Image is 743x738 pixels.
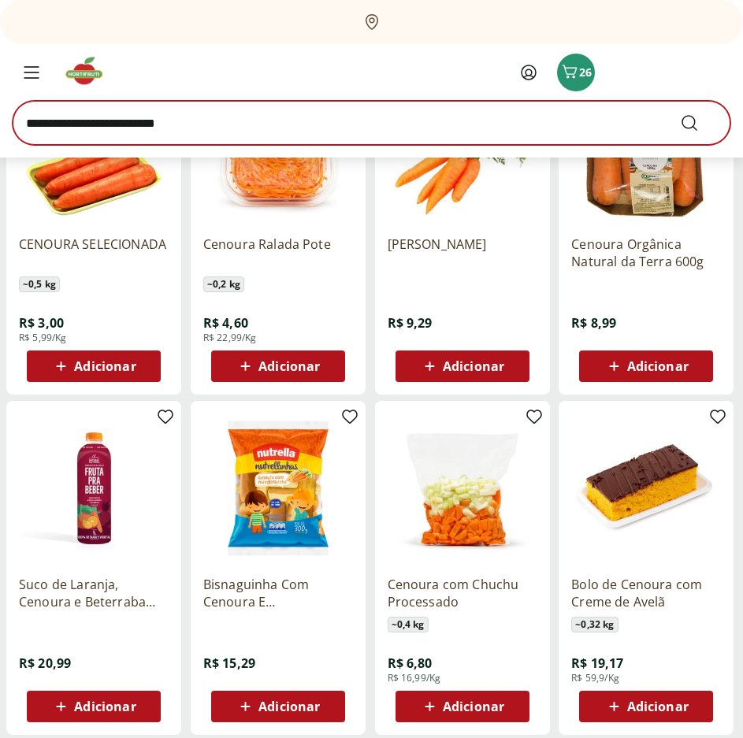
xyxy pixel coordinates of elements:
span: R$ 59,9/Kg [571,672,619,684]
span: ~ 0,4 kg [388,617,429,632]
span: 26 [579,65,592,80]
button: Adicionar [27,691,161,722]
img: Hortifruti [63,55,116,87]
input: search [13,101,730,145]
span: Adicionar [74,700,136,713]
span: R$ 16,99/Kg [388,672,441,684]
a: CENOURA SELECIONADA [19,235,169,270]
a: Suco de Laranja, Cenoura e Beterraba Natural da Terra 1L [19,576,169,610]
button: Adicionar [396,350,529,382]
button: Adicionar [396,691,529,722]
span: R$ 8,99 [571,314,616,332]
a: Bisnaguinha Com Cenoura E Mandioquinha Nutrellinha 300G [203,576,353,610]
span: Adicionar [443,360,504,373]
a: Cenoura Ralada Pote [203,235,353,270]
span: R$ 20,99 [19,655,71,672]
span: Adicionar [258,700,320,713]
button: Menu [13,54,50,91]
span: ~ 0,2 kg [203,276,244,292]
span: Adicionar [74,360,136,373]
img: Cenoura com Chuchu Processado [388,414,537,563]
button: Adicionar [579,691,713,722]
button: Submit Search [680,113,718,132]
span: Adicionar [627,360,689,373]
span: Adicionar [258,360,320,373]
span: Adicionar [627,700,689,713]
button: Adicionar [211,691,345,722]
img: Suco de Laranja, Cenoura e Beterraba Natural da Terra 1L [19,414,169,563]
span: R$ 6,80 [388,655,433,672]
img: Bolo de Cenoura com Creme de Avelã [571,414,721,563]
a: Cenoura Orgânica Natural da Terra 600g [571,235,721,270]
a: [PERSON_NAME] [388,235,537,270]
span: Adicionar [443,700,504,713]
a: Cenoura com Chuchu Processado [388,576,537,610]
img: Bisnaguinha Com Cenoura E Mandioquinha Nutrellinha 300G [203,414,353,563]
a: Bolo de Cenoura com Creme de Avelã [571,576,721,610]
span: R$ 9,29 [388,314,433,332]
button: Adicionar [211,350,345,382]
span: ~ 0,5 kg [19,276,60,292]
button: Adicionar [27,350,161,382]
span: R$ 5,99/Kg [19,332,67,344]
button: Adicionar [579,350,713,382]
span: R$ 15,29 [203,655,255,672]
span: ~ 0,32 kg [571,617,618,632]
span: R$ 3,00 [19,314,64,332]
span: R$ 19,17 [571,655,623,672]
span: R$ 4,60 [203,314,248,332]
span: R$ 22,99/Kg [203,332,257,344]
button: Carrinho [557,54,595,91]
